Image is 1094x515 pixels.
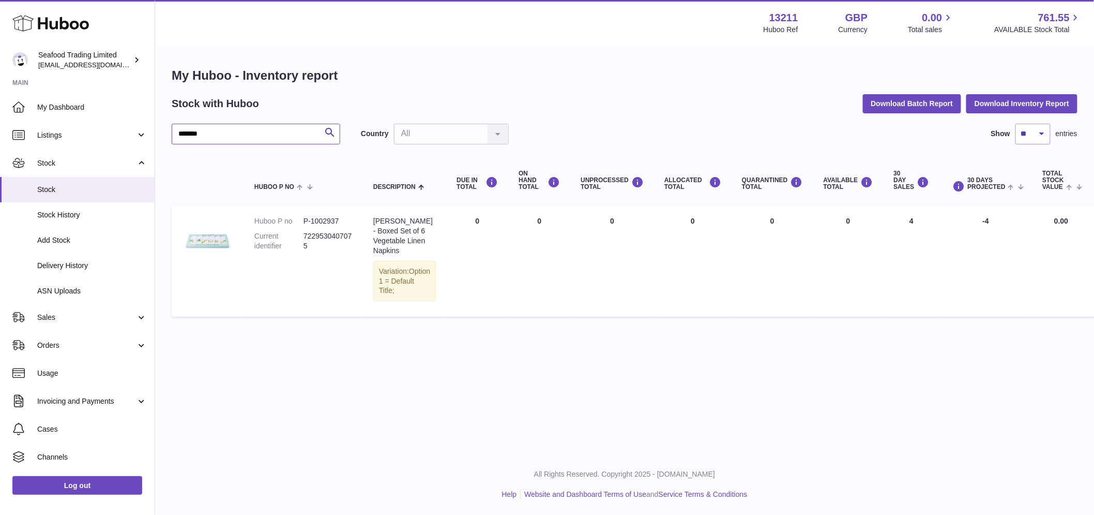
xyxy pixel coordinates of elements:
[863,94,962,113] button: Download Batch Report
[524,490,646,498] a: Website and Dashboard Terms of Use
[37,102,147,112] span: My Dashboard
[37,185,147,195] span: Stock
[303,231,353,251] dd: 7229530407075
[991,129,1010,139] label: Show
[770,217,774,225] span: 0
[994,25,1082,35] span: AVAILABLE Stock Total
[508,206,570,317] td: 0
[1038,11,1070,25] span: 761.55
[940,206,1032,317] td: -4
[182,216,234,268] img: product image
[254,184,294,190] span: Huboo P no
[922,11,943,25] span: 0.00
[570,206,654,317] td: 0
[37,341,136,350] span: Orders
[994,11,1082,35] a: 761.55 AVAILABLE Stock Total
[966,94,1077,113] button: Download Inventory Report
[254,216,303,226] dt: Huboo P no
[521,490,747,499] li: and
[303,216,353,226] dd: P-1002937
[373,216,436,256] div: [PERSON_NAME] - Boxed Set of 6 Vegetable Linen Napkins
[37,130,136,140] span: Listings
[769,11,798,25] strong: 13211
[764,25,798,35] div: Huboo Ref
[845,11,868,25] strong: GBP
[37,313,136,322] span: Sales
[38,50,131,70] div: Seafood Trading Limited
[37,261,147,271] span: Delivery History
[37,236,147,245] span: Add Stock
[1054,217,1068,225] span: 0.00
[457,176,498,190] div: DUE IN TOTAL
[742,176,803,190] div: QUARANTINED Total
[654,206,732,317] td: 0
[163,469,1086,479] p: All Rights Reserved. Copyright 2025 - [DOMAIN_NAME]
[38,61,152,69] span: [EMAIL_ADDRESS][DOMAIN_NAME]
[813,206,884,317] td: 0
[12,52,28,68] img: internalAdmin-13211@internal.huboo.com
[37,396,136,406] span: Invoicing and Payments
[1042,170,1064,191] span: Total stock value
[839,25,868,35] div: Currency
[37,286,147,296] span: ASN Uploads
[254,231,303,251] dt: Current identifier
[968,177,1006,190] span: 30 DAYS PROJECTED
[172,67,1077,84] h1: My Huboo - Inventory report
[37,210,147,220] span: Stock History
[1056,129,1077,139] span: entries
[373,261,436,302] div: Variation:
[172,97,259,111] h2: Stock with Huboo
[37,424,147,434] span: Cases
[373,184,416,190] span: Description
[37,452,147,462] span: Channels
[884,206,940,317] td: 4
[12,476,142,495] a: Log out
[502,490,517,498] a: Help
[37,158,136,168] span: Stock
[379,267,430,295] span: Option 1 = Default Title;
[37,369,147,378] span: Usage
[659,490,748,498] a: Service Terms & Conditions
[894,170,930,191] div: 30 DAY SALES
[908,11,954,35] a: 0.00 Total sales
[908,25,954,35] span: Total sales
[361,129,389,139] label: Country
[446,206,508,317] td: 0
[519,170,560,191] div: ON HAND Total
[581,176,644,190] div: UNPROCESSED Total
[664,176,721,190] div: ALLOCATED Total
[824,176,873,190] div: AVAILABLE Total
